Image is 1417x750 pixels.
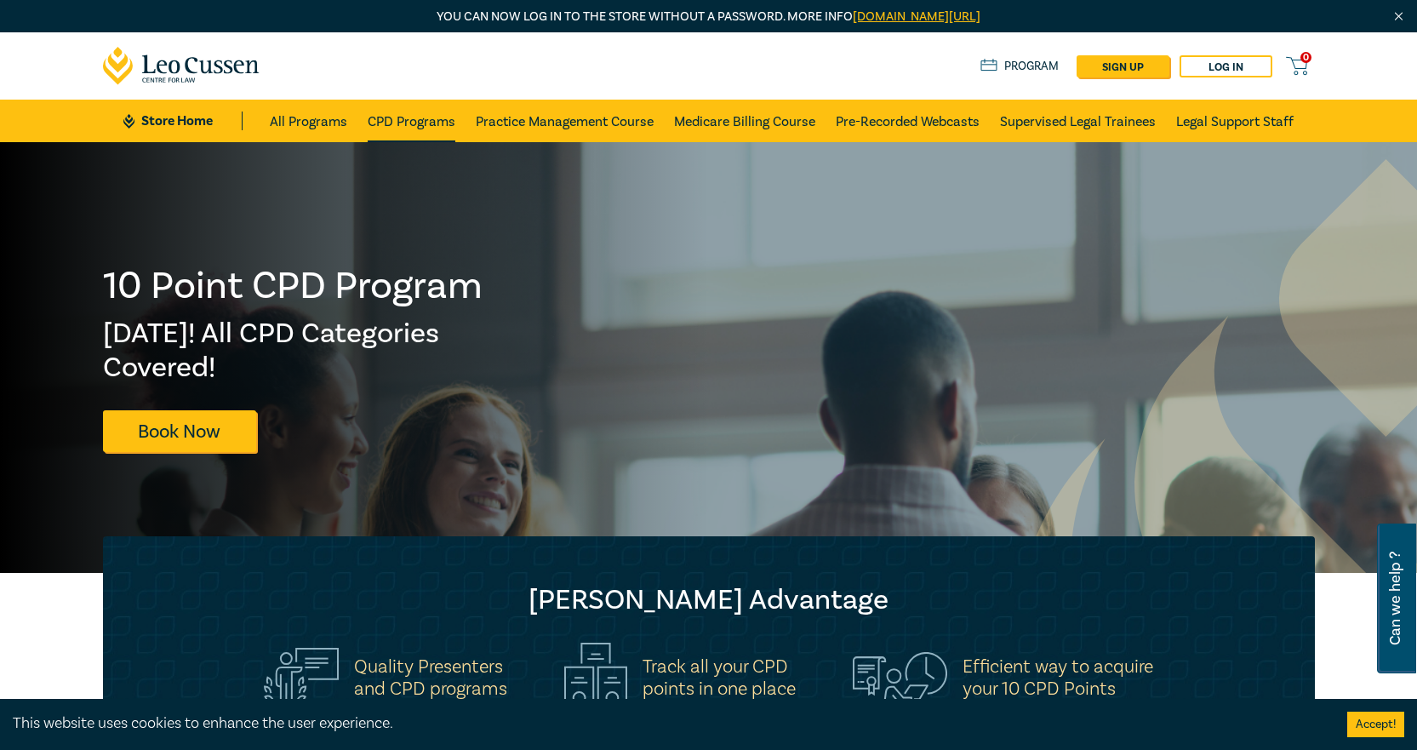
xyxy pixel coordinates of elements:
[1387,534,1403,663] span: Can we help ?
[13,713,1322,735] div: This website uses cookies to enhance the user experience.
[643,656,796,700] h5: Track all your CPD points in one place
[103,8,1315,26] p: You can now log in to the store without a password. More info
[853,652,947,703] img: Efficient way to acquire<br>your 10 CPD Points
[1347,712,1404,737] button: Accept cookies
[270,100,347,142] a: All Programs
[853,9,980,25] a: [DOMAIN_NAME][URL]
[1180,55,1272,77] a: Log in
[264,648,339,708] img: Quality Presenters<br>and CPD programs
[123,112,242,130] a: Store Home
[674,100,815,142] a: Medicare Billing Course
[103,264,484,308] h1: 10 Point CPD Program
[836,100,980,142] a: Pre-Recorded Webcasts
[963,656,1153,700] h5: Efficient way to acquire your 10 CPD Points
[1391,9,1406,24] img: Close
[1077,55,1169,77] a: sign up
[564,643,627,713] img: Track all your CPD<br>points in one place
[1176,100,1294,142] a: Legal Support Staff
[980,57,1060,76] a: Program
[103,410,256,452] a: Book Now
[137,583,1281,617] h2: [PERSON_NAME] Advantage
[354,656,507,700] h5: Quality Presenters and CPD programs
[1300,52,1311,63] span: 0
[103,317,484,385] h2: [DATE]! All CPD Categories Covered!
[368,100,455,142] a: CPD Programs
[1000,100,1156,142] a: Supervised Legal Trainees
[476,100,654,142] a: Practice Management Course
